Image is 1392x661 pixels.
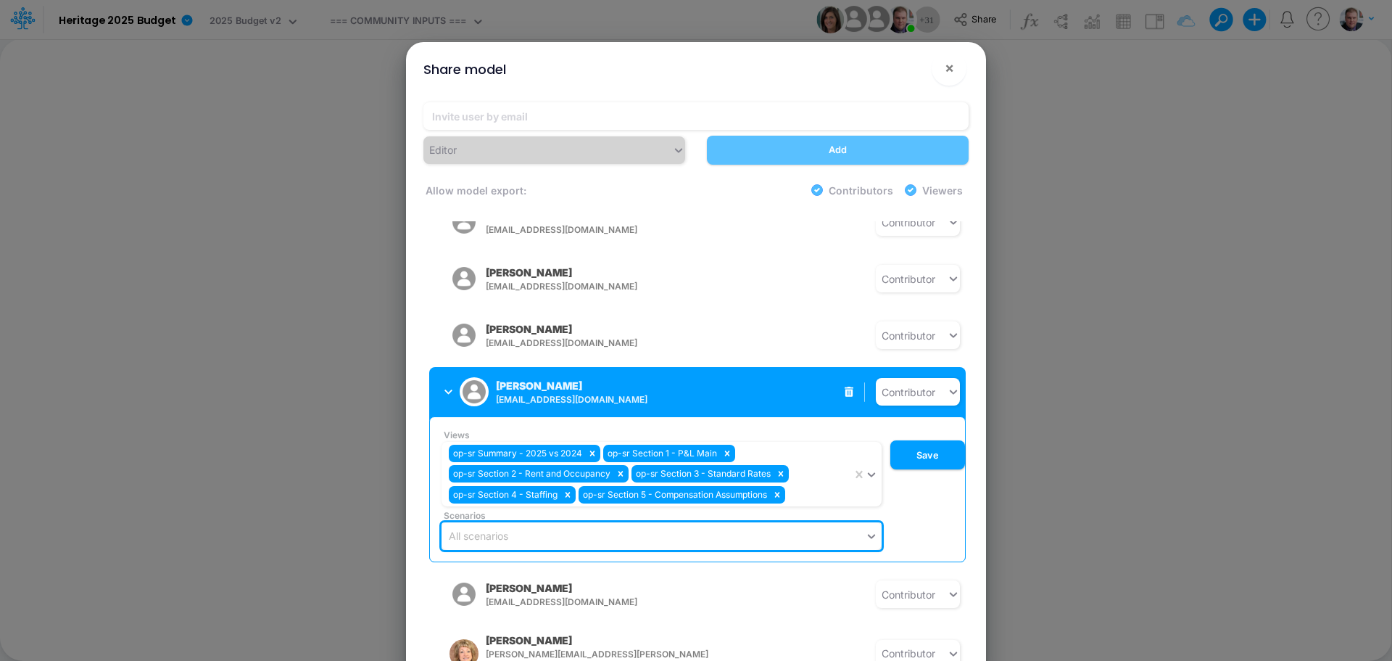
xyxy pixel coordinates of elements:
button: rounded user avatar[PERSON_NAME][EMAIL_ADDRESS][DOMAIN_NAME] [429,203,648,241]
div: Contributor [882,385,935,400]
div: op-sr Section 5 - Compensation Assumptions [579,486,769,504]
p: [PERSON_NAME] [486,265,572,280]
div: Share model [423,59,506,79]
p: [PERSON_NAME] [486,633,572,648]
button: Close [932,51,966,86]
span: [EMAIL_ADDRESS][DOMAIN_NAME] [486,280,713,293]
div: All scenarios [449,529,508,544]
span: [EMAIL_ADDRESS][DOMAIN_NAME] [486,337,713,350]
label: Allow model export: [423,183,526,198]
img: rounded user avatar [449,321,478,350]
button: Save [890,440,965,469]
p: [PERSON_NAME] [486,321,572,337]
div: Contributor [882,328,935,343]
div: op-sr Section 3 - Standard Rates [631,465,773,483]
button: rounded user avatar[PERSON_NAME][EMAIL_ADDRESS][DOMAIN_NAME] [429,316,648,354]
div: op-sr Section 1 - P&L Main [603,445,719,462]
img: rounded user avatar [449,264,478,293]
p: [PERSON_NAME] [496,378,582,393]
button: rounded user avatar[PERSON_NAME][EMAIL_ADDRESS][DOMAIN_NAME] [429,260,648,297]
span: Views [442,429,882,442]
span: [EMAIL_ADDRESS][DOMAIN_NAME] [486,223,713,237]
div: op-sr Section 2 - Rent and Occupancy [449,465,613,483]
span: Scenarios [442,509,882,522]
div: Contributor [882,215,935,230]
span: [EMAIL_ADDRESS][DOMAIN_NAME] [486,596,713,609]
span: [EMAIL_ADDRESS][DOMAIN_NAME] [496,393,724,406]
input: Invite user by email [423,102,969,130]
button: rounded user avatar[PERSON_NAME][EMAIL_ADDRESS][DOMAIN_NAME] [429,575,648,613]
div: Contributor [882,587,935,602]
img: rounded user avatar [449,208,478,237]
div: Contributor [882,271,935,287]
button: rounded user avatar[PERSON_NAME][EMAIL_ADDRESS][DOMAIN_NAME] [429,373,659,411]
p: [PERSON_NAME] [486,580,572,596]
span: × [945,59,954,76]
label: Contributors [829,183,893,198]
label: Viewers [922,183,963,198]
div: Contributor [882,646,935,661]
div: op-sr Section 4 - Staffing [449,486,560,504]
img: rounded user avatar [449,580,478,609]
img: rounded user avatar [460,377,489,406]
div: op-sr Summary - 2025 vs 2024 [449,445,584,462]
img: vertical divider [864,382,865,402]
